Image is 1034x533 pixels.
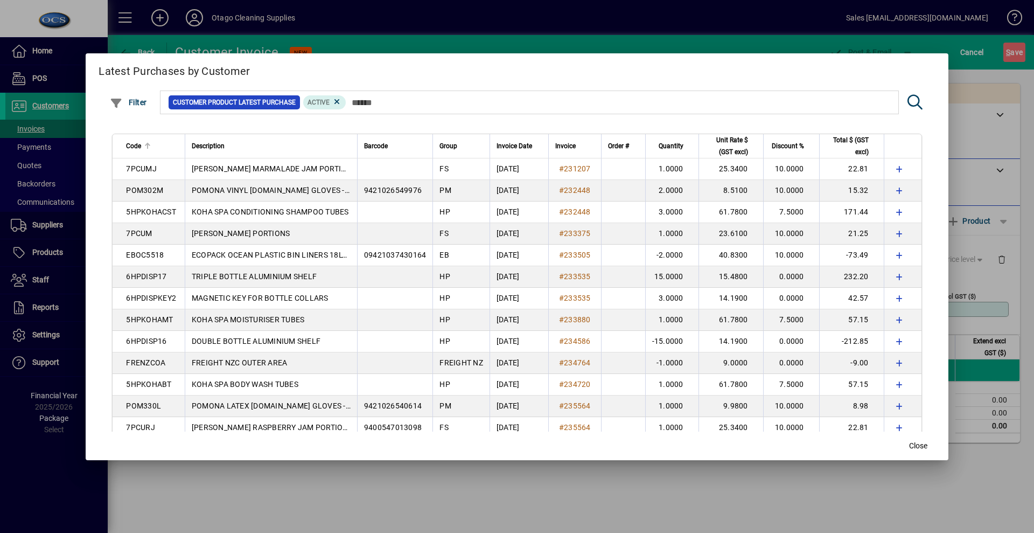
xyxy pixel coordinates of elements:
td: 15.32 [819,180,884,202]
span: Customer Product Latest Purchase [173,97,296,108]
span: [PERSON_NAME] RASPBERRY JAM PORTIONS [192,423,353,432]
td: 0.0000 [763,266,819,288]
a: #231207 [555,163,595,175]
td: 23.6100 [698,223,763,245]
span: DOUBLE BOTTLE ALUMINIUM SHELF [192,337,320,345]
td: -15.0000 [645,331,698,352]
div: Total $ (GST excl) [826,134,878,158]
td: -1.0000 [645,352,698,374]
span: 6HPDISPKEY2 [126,294,176,302]
td: 14.1900 [698,331,763,352]
span: POM302M [126,186,163,195]
td: -73.49 [819,245,884,266]
div: Description [192,140,351,152]
span: 235564 [564,402,591,410]
span: 235564 [564,423,591,432]
span: Unit Rate $ (GST excl) [705,134,748,158]
span: 09421037430164 [364,251,427,259]
td: [DATE] [490,417,548,439]
span: FS [439,229,449,238]
span: Active [308,99,330,106]
td: 57.15 [819,374,884,396]
a: #235564 [555,421,595,433]
div: Invoice [555,140,595,152]
mat-chip: Product Activation Status: Active [303,95,346,109]
span: FREIGHT NZC OUTER AREA [192,358,288,367]
td: 1.0000 [645,158,698,180]
span: 7PCURJ [126,423,155,432]
span: # [559,251,564,259]
span: HP [439,337,450,345]
td: [DATE] [490,245,548,266]
td: 61.7800 [698,374,763,396]
td: 0.0000 [763,288,819,309]
td: 1.0000 [645,417,698,439]
span: Code [126,140,141,152]
span: TRIPLE BOTTLE ALUMINIUM SHELF [192,272,317,281]
span: FREIGHT NZ [439,358,483,367]
span: EB [439,251,449,259]
td: 7.5000 [763,202,819,223]
span: 233375 [564,229,591,238]
span: 6HPDISP17 [126,272,166,281]
span: 7PCUM [126,229,152,238]
td: -212.85 [819,331,884,352]
td: 9.9800 [698,396,763,417]
td: 1.0000 [645,396,698,417]
span: # [559,164,564,173]
td: [DATE] [490,223,548,245]
button: Close [901,437,935,456]
td: 25.3400 [698,417,763,439]
span: KOHA SPA CONDITIONING SHAMPOO TUBES [192,207,349,216]
span: Close [909,440,927,452]
span: Invoice [555,140,576,152]
td: 14.1900 [698,288,763,309]
span: HP [439,315,450,324]
a: #233535 [555,271,595,282]
span: 234764 [564,358,591,367]
td: 10.0000 [763,417,819,439]
span: HP [439,272,450,281]
td: -9.00 [819,352,884,374]
td: [DATE] [490,331,548,352]
span: 232448 [564,186,591,195]
td: 10.0000 [763,158,819,180]
td: 171.44 [819,202,884,223]
span: HP [439,380,450,389]
span: # [559,337,564,345]
span: [PERSON_NAME] PORTIONS [192,229,290,238]
div: Group [439,140,483,152]
span: 5HPKOHABT [126,380,171,389]
span: PM [439,402,451,410]
span: FS [439,164,449,173]
td: 15.0000 [645,266,698,288]
span: 6HPDISP16 [126,337,166,345]
span: # [559,207,564,216]
td: 10.0000 [763,223,819,245]
a: #234586 [555,335,595,347]
span: EBOC5518 [126,251,164,259]
td: [DATE] [490,352,548,374]
td: 3.0000 [645,288,698,309]
span: # [559,358,564,367]
span: 5HPKOHAMT [126,315,173,324]
span: 232448 [564,207,591,216]
td: 10.0000 [763,180,819,202]
span: # [559,315,564,324]
td: 0.0000 [763,331,819,352]
td: 1.0000 [645,374,698,396]
td: 22.81 [819,417,884,439]
td: 61.7800 [698,309,763,331]
td: 2.0000 [645,180,698,202]
span: [PERSON_NAME] MARMALADE JAM PORTIONS [192,164,357,173]
td: 42.57 [819,288,884,309]
td: 61.7800 [698,202,763,223]
span: 234720 [564,380,591,389]
span: Barcode [364,140,388,152]
td: 40.8300 [698,245,763,266]
span: Total $ (GST excl) [826,134,869,158]
span: 233880 [564,315,591,324]
td: 57.15 [819,309,884,331]
td: 10.0000 [763,396,819,417]
span: MAGNETIC KEY FOR BOTTLE COLLARS [192,294,329,302]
